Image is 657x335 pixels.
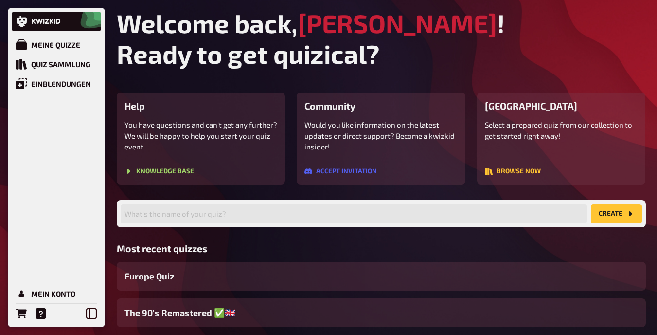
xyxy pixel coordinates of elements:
[485,168,541,177] a: Browse now
[124,100,278,112] h3: Help
[31,79,91,88] div: Einblendungen
[304,168,377,177] a: Accept invitation
[117,243,646,254] h3: Most recent quizzes
[485,167,541,175] button: Browse now
[124,270,174,283] span: Europe Quiz
[31,289,75,298] div: Mein Konto
[31,304,51,323] a: Hilfe
[124,119,278,152] p: You have questions and can't get any further? We will be happy to help you start your quiz event.
[117,298,646,327] a: The 90's Remastered ✅​🇬🇧​
[485,100,638,112] h3: [GEOGRAPHIC_DATA]
[31,40,80,49] div: Meine Quizze
[124,168,194,177] a: Knowledge Base
[124,167,194,175] button: Knowledge Base
[12,35,101,55] a: Meine Quizze
[124,306,235,319] span: The 90's Remastered ✅​🇬🇧​
[304,119,458,152] p: Would you like information on the latest updates or direct support? Become a kwizkid insider!
[121,204,587,223] input: What's the name of your quiz?
[485,119,638,141] p: Select a prepared quiz from our collection to get started right away!
[304,167,377,175] button: Accept invitation
[12,74,101,93] a: Einblendungen
[12,284,101,303] a: Mein Konto
[117,8,646,69] h1: Welcome back, ! Ready to get quizical?
[12,55,101,74] a: Quiz Sammlung
[304,100,458,112] h3: Community
[298,8,497,38] span: [PERSON_NAME]
[31,60,90,69] div: Quiz Sammlung
[117,262,646,291] a: Europe Quiz
[12,304,31,323] a: Bestellungen
[591,204,642,223] button: create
